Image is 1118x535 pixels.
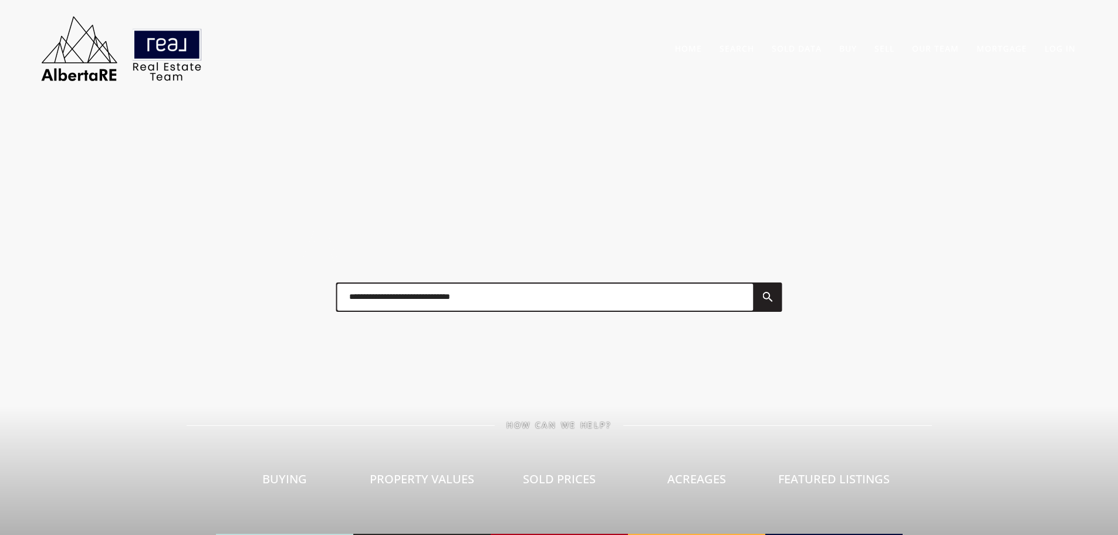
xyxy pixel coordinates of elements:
[1045,43,1076,54] a: Log In
[667,471,726,487] span: Acreages
[772,43,822,54] a: Sold Data
[628,430,765,535] a: Acreages
[370,471,474,487] span: Property Values
[353,430,491,535] a: Property Values
[33,12,210,85] img: AlbertaRE Real Estate Team | Real Broker
[523,471,596,487] span: Sold Prices
[491,430,628,535] a: Sold Prices
[778,471,890,487] span: Featured Listings
[302,198,339,278] span: A
[216,430,353,535] a: Buying
[912,43,959,54] a: Our Team
[874,43,894,54] a: Sell
[839,43,857,54] a: Buy
[977,43,1027,54] a: Mortgage
[262,471,307,487] span: Buying
[765,430,903,535] a: Featured Listings
[675,43,702,54] a: Home
[720,43,754,54] a: Search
